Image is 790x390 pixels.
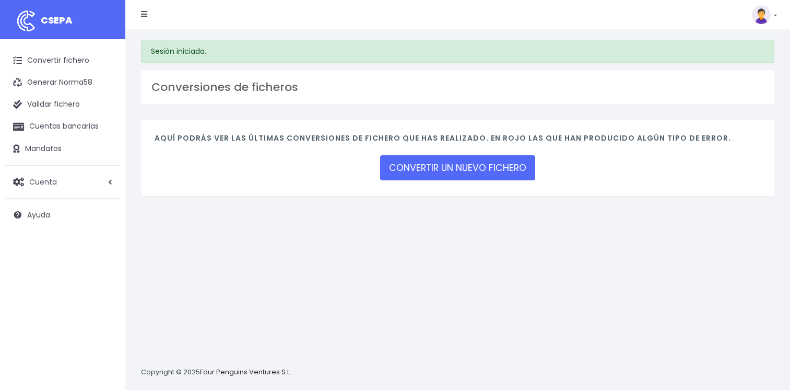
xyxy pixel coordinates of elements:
[5,171,120,193] a: Cuenta
[752,5,771,24] img: profile
[5,72,120,94] a: Generar Norma58
[151,81,764,94] h3: Conversiones de ficheros
[5,50,120,72] a: Convertir fichero
[27,210,50,220] span: Ayuda
[141,40,774,63] div: Sesión iniciada.
[155,134,761,148] h4: Aquí podrás ver las últimas conversiones de fichero que has realizado. En rojo las que han produc...
[141,367,293,378] p: Copyright © 2025 .
[41,14,73,27] span: CSEPA
[5,138,120,160] a: Mandatos
[5,94,120,116] a: Validar fichero
[5,204,120,226] a: Ayuda
[29,176,57,187] span: Cuenta
[5,116,120,137] a: Cuentas bancarias
[200,367,291,377] a: Four Penguins Ventures S.L.
[13,8,39,34] img: logo
[380,155,535,180] a: CONVERTIR UN NUEVO FICHERO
